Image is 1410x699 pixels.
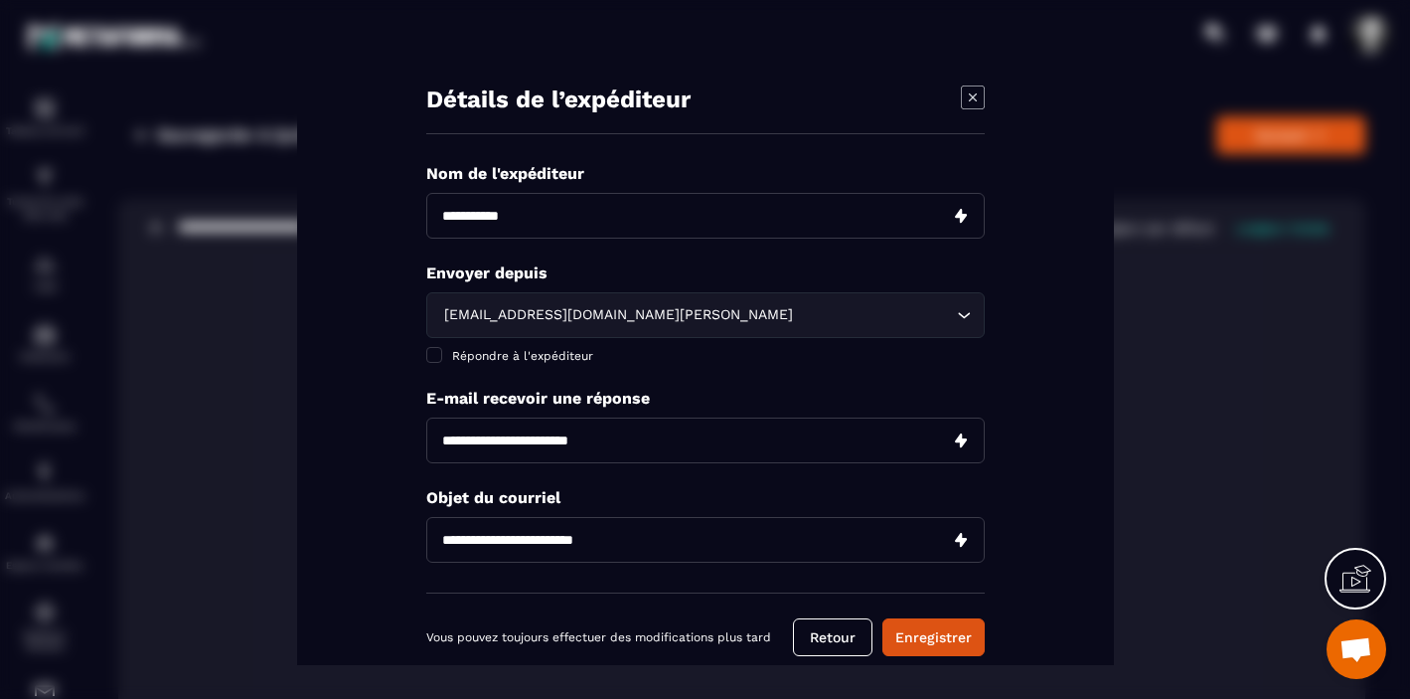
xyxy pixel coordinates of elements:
[439,303,797,325] span: [EMAIL_ADDRESS][DOMAIN_NAME][PERSON_NAME]
[426,629,771,643] p: Vous pouvez toujours effectuer des modifications plus tard
[1327,619,1386,679] div: Ouvrir le chat
[426,487,985,506] p: Objet du courriel
[426,262,985,281] p: Envoyer depuis
[797,303,952,325] input: Search for option
[426,291,985,337] div: Search for option
[793,617,872,655] button: Retour
[426,163,985,182] p: Nom de l'expéditeur
[426,388,985,407] p: E-mail recevoir une réponse
[882,617,985,655] button: Enregistrer
[426,85,691,112] h4: Détails de l’expéditeur
[452,348,593,362] span: Répondre à l'expéditeur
